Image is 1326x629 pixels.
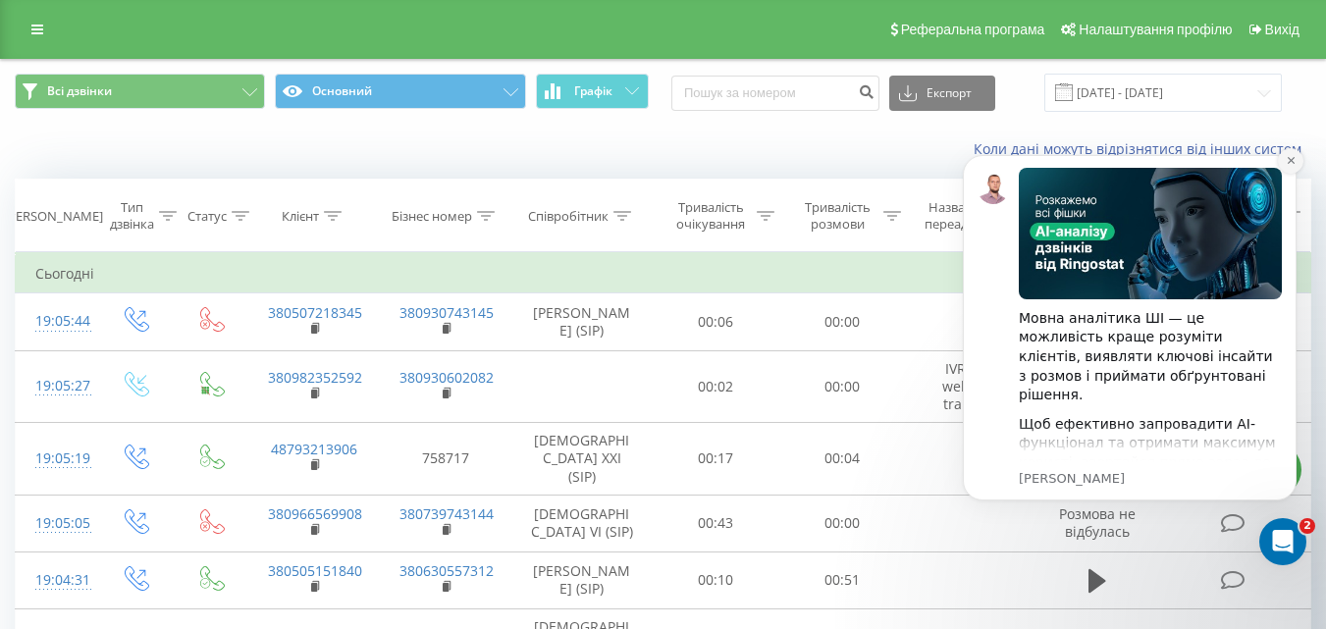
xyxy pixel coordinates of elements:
[35,561,77,600] div: 19:04:31
[4,208,103,225] div: [PERSON_NAME]
[282,208,319,225] div: Клієнт
[268,303,362,322] a: 380507218345
[268,368,362,387] a: 380982352592
[16,254,1311,293] td: Сьогодні
[399,504,494,523] a: 380739743144
[779,293,906,350] td: 00:00
[653,293,779,350] td: 00:06
[536,74,649,109] button: Графік
[110,199,154,233] div: Тип дзвінка
[511,495,653,551] td: [DEMOGRAPHIC_DATA] VI (SIP)
[653,495,779,551] td: 00:43
[779,350,906,423] td: 00:00
[187,208,227,225] div: Статус
[399,303,494,322] a: 380930743145
[1079,22,1232,37] span: Налаштування профілю
[779,495,906,551] td: 00:00
[47,83,112,99] span: Всі дзвінки
[268,504,362,523] a: 380966569908
[671,76,879,111] input: Пошук за номером
[670,199,752,233] div: Тривалість очікування
[399,561,494,580] a: 380630557312
[653,350,779,423] td: 00:02
[1259,518,1306,565] iframe: Intercom live chat
[275,74,525,109] button: Основний
[1265,22,1299,37] span: Вихід
[933,126,1326,576] iframe: Intercom notifications повідомлення
[653,423,779,496] td: 00:17
[779,551,906,608] td: 00:51
[906,350,1037,423] td: IVR with webhook transmit
[35,302,77,341] div: 19:05:44
[399,368,494,387] a: 380930602082
[511,423,653,496] td: [DEMOGRAPHIC_DATA] XXI (SIP)
[924,199,1010,233] div: Назва схеми переадресації
[901,22,1045,37] span: Реферальна програма
[574,84,612,98] span: Графік
[35,440,77,478] div: 19:05:19
[1299,518,1315,534] span: 2
[653,551,779,608] td: 00:10
[511,551,653,608] td: [PERSON_NAME] (SIP)
[779,423,906,496] td: 00:04
[797,199,878,233] div: Тривалість розмови
[889,76,995,111] button: Експорт
[268,561,362,580] a: 380505151840
[528,208,609,225] div: Співробітник
[35,367,77,405] div: 19:05:27
[380,423,511,496] td: 758717
[392,208,472,225] div: Бізнес номер
[15,74,265,109] button: Всі дзвінки
[35,504,77,543] div: 19:05:05
[511,293,653,350] td: [PERSON_NAME] (SIP)
[271,440,357,458] a: 48793213906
